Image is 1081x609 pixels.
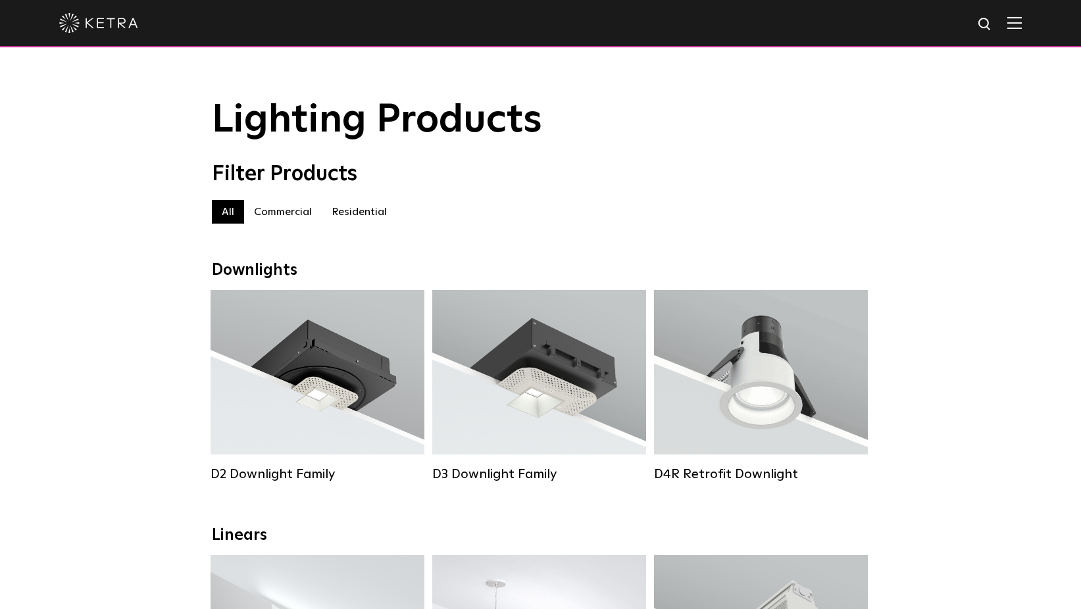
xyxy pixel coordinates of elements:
div: Linears [212,526,870,545]
img: search icon [977,16,993,33]
label: Residential [322,200,397,224]
div: Filter Products [212,162,870,187]
label: Commercial [244,200,322,224]
img: Hamburger%20Nav.svg [1007,16,1022,29]
div: D2 Downlight Family [211,466,424,482]
span: Lighting Products [212,101,542,140]
a: D3 Downlight Family Lumen Output:700 / 900 / 1100Colors:White / Black / Silver / Bronze / Paintab... [432,290,646,482]
div: Downlights [212,261,870,280]
div: D4R Retrofit Downlight [654,466,868,482]
img: ketra-logo-2019-white [59,13,138,33]
label: All [212,200,244,224]
a: D2 Downlight Family Lumen Output:1200Colors:White / Black / Gloss Black / Silver / Bronze / Silve... [211,290,424,482]
div: D3 Downlight Family [432,466,646,482]
a: D4R Retrofit Downlight Lumen Output:800Colors:White / BlackBeam Angles:15° / 25° / 40° / 60°Watta... [654,290,868,482]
